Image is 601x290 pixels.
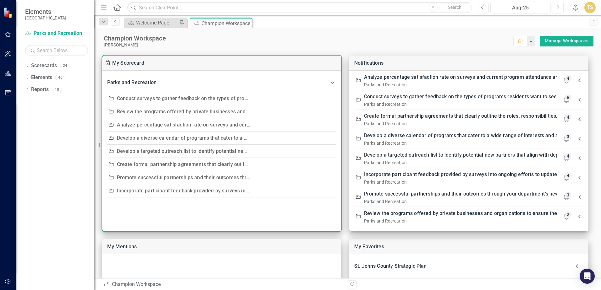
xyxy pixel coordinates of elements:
[25,45,88,56] input: Search Below...
[117,161,427,167] a: Create formal partnership agreements that clearly outline the roles, responsibilities, expectatio...
[102,76,341,89] div: Parks and Recreation
[103,281,343,288] div: Champion Workspace
[490,2,550,13] button: Aug-25
[107,244,137,250] a: My Mentions
[117,148,474,154] a: Develop a targeted outreach list to identify potential new partners that align with department's ...
[364,101,557,107] div: Parks and Recreation
[364,198,557,205] div: Parks and Recreation
[201,19,251,27] div: Champion Workspace
[354,148,583,168] div: Develop a targeted outreach list to identify potential new partners that align with department's ...
[112,60,144,66] a: My Scorecard
[580,269,595,284] div: Open Intercom Messenger
[127,2,472,13] input: Search ClearPoint...
[354,244,384,250] a: My Favorites
[354,60,383,66] a: Notifications
[104,42,513,48] div: [PERSON_NAME]
[354,187,583,207] div: Promote successful partnerships and their outcomes through your department’s newsletters, social ...
[354,168,583,187] div: Incorporate participant feedback provided by surveys into ongoing efforts to update and improve p...
[117,175,402,180] a: Promote successful partnerships and their outcomes through your department’s newsletters, social ...
[354,71,583,90] div: Analyze percentage satisfaction rate on surveys and current program attendance and community demo...
[117,95,343,101] a: Conduct surveys to gather feedback on the types of programs residents want to see in their parks.
[565,172,571,179] div: 4
[448,5,461,10] span: Search
[354,262,571,271] div: St. Johns County Strategic Plan
[31,74,52,81] a: Elements
[25,15,66,20] small: [GEOGRAPHIC_DATA]
[354,129,583,148] div: Develop a diverse calendar of programs that cater to a wide range of interests and ages, ensuring...
[439,3,471,12] button: Search
[545,37,588,45] a: Manage Workspaces
[364,121,557,127] div: Parks and Recreation
[349,259,588,273] div: St. Johns County Strategic Plan
[565,114,571,120] div: 4
[117,188,374,194] a: Incorporate participant feedback provided by surveys into ongoing efforts to update and improve p...
[31,86,49,93] a: Reports
[60,63,70,68] div: 24
[364,218,557,224] div: Parks and Recreation
[104,34,513,42] div: Champion Workspace
[107,78,329,87] div: Parks and Recreation
[25,8,66,15] span: Elements
[364,140,557,146] div: Parks and Recreation
[565,94,571,101] div: 6
[540,36,593,46] div: split button
[565,75,571,81] div: 4
[31,62,57,69] a: Scorecards
[105,59,112,67] div: To enable drag & drop and resizing, please duplicate this workspace from “Manage Workspaces”
[55,75,65,80] div: 46
[493,4,548,12] div: Aug-25
[3,7,14,18] img: ClearPoint Strategy
[565,211,571,217] div: 2
[354,110,583,129] div: Create formal partnership agreements that clearly outline the roles, responsibilities, expectatio...
[354,90,583,110] div: Conduct surveys to gather feedback on the types of programs residents want to see in their parks....
[117,122,585,128] a: Analyze percentage satisfaction rate on surveys and current program attendance and community demo...
[52,87,62,92] div: 10
[126,19,178,27] a: Welcome Page
[25,30,88,37] a: Parks and Recreation
[565,153,571,159] div: 4
[117,135,368,141] a: Develop a diverse calendar of programs that cater to a wide range of interests and ages, ensuring...
[364,159,557,166] div: Parks and Recreation
[364,82,557,88] div: Parks and Recreation
[364,92,590,101] a: Conduct surveys to gather feedback on the types of programs residents want to see in their parks.
[354,207,583,226] div: Review the programs offered by private businesses and organizations to ensure the department isn'...
[136,19,178,27] div: Welcome Page
[565,133,571,140] div: 3
[364,179,557,185] div: Parks and Recreation
[565,192,571,198] div: 3
[540,36,593,46] button: Manage Workspaces
[584,2,596,13] button: TS
[117,109,397,115] a: Review the programs offered by private businesses and organizations to ensure the department isn'...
